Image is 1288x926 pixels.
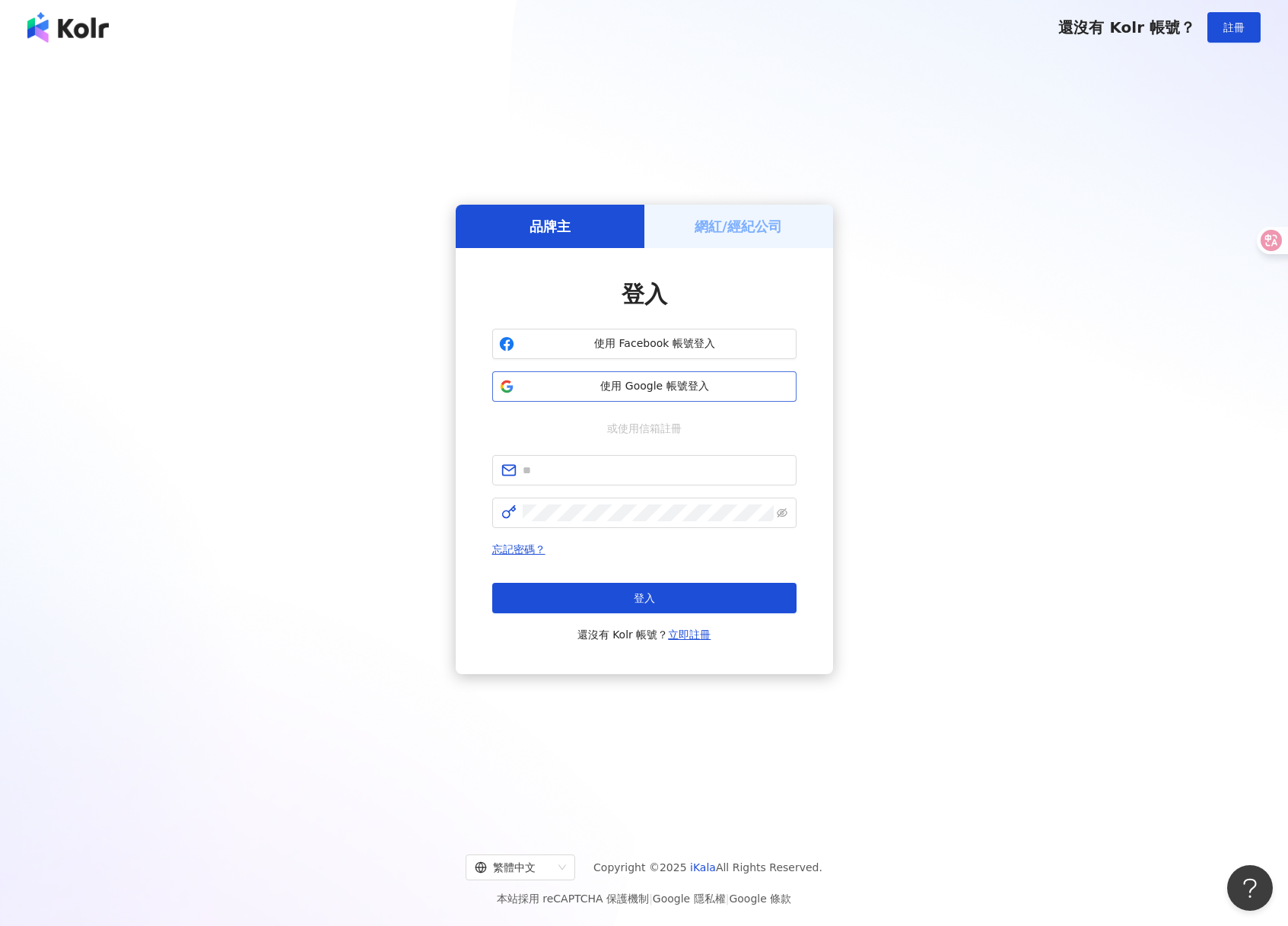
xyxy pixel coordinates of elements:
button: 使用 Facebook 帳號登入 [492,329,797,359]
a: Google 條款 [729,893,791,905]
span: 本站採用 reCAPTCHA 保護機制 [497,889,791,908]
span: 使用 Facebook 帳號登入 [520,336,790,352]
span: 還沒有 Kolr 帳號？ [1058,18,1195,37]
button: 註冊 [1207,12,1261,43]
span: | [726,893,730,905]
span: Copyright © 2025 All Rights Reserved. [593,858,822,877]
a: iKala [690,861,716,873]
span: | [649,893,653,905]
h5: 品牌主 [530,217,571,236]
h5: 網紅/經紀公司 [695,217,782,236]
span: 註冊 [1223,21,1245,33]
button: 使用 Google 帳號登入 [492,371,797,402]
a: Google 隱私權 [653,893,726,905]
span: 登入 [622,281,667,307]
div: 繁體中文 [475,855,552,880]
img: logo [27,12,109,43]
span: 或使用信箱註冊 [596,420,692,437]
a: 立即註冊 [668,628,711,641]
span: 登入 [634,592,655,604]
span: 還沒有 Kolr 帳號？ [577,625,711,644]
iframe: Help Scout Beacon - Open [1227,865,1273,911]
span: eye-invisible [777,508,787,518]
button: 登入 [492,583,797,613]
a: 忘記密碼？ [492,543,545,555]
span: 使用 Google 帳號登入 [520,379,790,394]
